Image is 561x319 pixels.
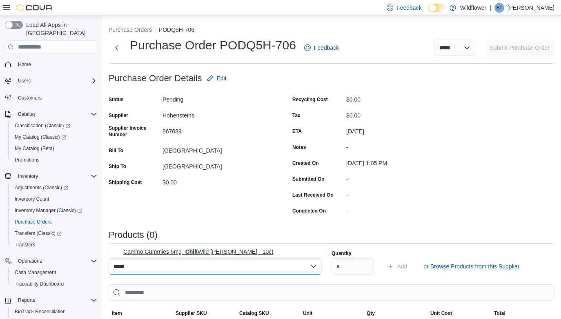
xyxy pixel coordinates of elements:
[159,27,194,33] button: PODQ5H-706
[109,163,126,170] label: Ship To
[8,278,100,290] button: Traceabilty Dashboard
[15,184,68,191] span: Adjustments (Classic)
[11,144,58,153] a: My Catalog (Beta)
[15,157,40,163] span: Promotions
[11,183,97,193] span: Adjustments (Classic)
[420,258,523,275] button: or Browse Products from this Supplier
[109,73,202,83] h3: Purchase Order Details
[396,4,421,12] span: Feedback
[15,122,70,129] span: Classification (Classic)
[11,240,38,250] a: Transfers
[15,76,34,86] button: Users
[15,281,64,287] span: Traceabilty Dashboard
[346,188,456,198] div: -
[109,26,554,35] nav: An example of EuiBreadcrumbs
[303,310,312,317] span: Unit
[15,269,56,276] span: Cash Management
[8,228,100,239] a: Transfers (Classic)
[15,171,41,181] button: Inventory
[15,171,97,181] span: Inventory
[239,310,269,317] span: Catalog SKU
[11,144,97,153] span: My Catalog (Beta)
[15,295,97,305] span: Reports
[11,268,97,277] span: Cash Management
[494,3,504,13] div: Sarah Tahir
[163,93,272,103] div: Pending
[2,109,100,120] button: Catalog
[301,40,342,56] a: Feedback
[346,125,456,135] div: [DATE]
[15,295,38,305] button: Reports
[292,112,301,119] label: Tax
[8,193,100,205] button: Inventory Count
[8,143,100,154] button: My Catalog (Beta)
[109,179,142,186] label: Shipping Cost
[18,111,35,117] span: Catalog
[8,239,100,250] button: Transfers
[217,74,227,82] span: Edit
[292,144,306,151] label: Notes
[11,132,69,142] a: My Catalog (Classic)
[485,40,554,56] button: Submit Purchase Order
[109,246,325,258] button: Camino Gummies 5mg - Chill Wild Berry - 10ct
[346,173,456,182] div: -
[292,208,326,214] label: Completed On
[11,228,97,238] span: Transfers (Classic)
[8,216,100,228] button: Purchase Orders
[346,204,456,214] div: -
[11,206,97,215] span: Inventory Manager (Classic)
[15,60,34,69] a: Home
[11,206,85,215] a: Inventory Manager (Classic)
[130,37,296,53] h1: Purchase Order PODQ5H-706
[18,297,35,303] span: Reports
[163,125,272,135] div: 867689
[204,70,230,86] button: Edit
[15,230,62,237] span: Transfers (Classic)
[11,132,97,142] span: My Catalog (Classic)
[18,95,42,101] span: Customers
[11,217,55,227] a: Purchase Orders
[15,76,97,86] span: Users
[109,112,128,119] label: Supplier
[109,27,152,33] button: Purchase Orders
[109,147,123,154] label: Bill To
[18,258,42,264] span: Operations
[11,279,97,289] span: Traceabilty Dashboard
[430,310,452,317] span: Unit Cost
[8,267,100,278] button: Cash Management
[11,307,97,317] span: BioTrack Reconciliation
[15,207,82,214] span: Inventory Manager (Classic)
[11,279,67,289] a: Traceabilty Dashboard
[15,109,38,119] button: Catalog
[11,155,97,165] span: Promotions
[2,295,100,306] button: Reports
[15,256,97,266] span: Operations
[15,241,35,248] span: Transfers
[109,40,125,56] button: Next
[109,230,158,240] h3: Products (0)
[428,12,429,13] span: Dark Mode
[109,246,325,258] div: Choose from the following options
[16,4,53,12] img: Cova
[11,194,53,204] a: Inventory Count
[15,196,49,202] span: Inventory Count
[23,21,97,37] span: Load All Apps in [GEOGRAPHIC_DATA]
[2,75,100,86] button: Users
[11,155,43,165] a: Promotions
[292,96,328,103] label: Recycling Cost
[8,306,100,317] button: BioTrack Reconciliation
[292,192,334,198] label: Last Received On
[490,3,491,13] p: |
[2,255,100,267] button: Operations
[11,217,97,227] span: Purchase Orders
[310,263,317,270] button: Close list of options
[2,58,100,70] button: Home
[346,109,456,119] div: $0.00
[8,120,100,131] a: Classification (Classic)
[163,176,272,186] div: $0.00
[508,3,554,13] p: [PERSON_NAME]
[163,160,272,170] div: [GEOGRAPHIC_DATA]
[15,92,97,102] span: Customers
[18,173,38,179] span: Inventory
[15,59,97,69] span: Home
